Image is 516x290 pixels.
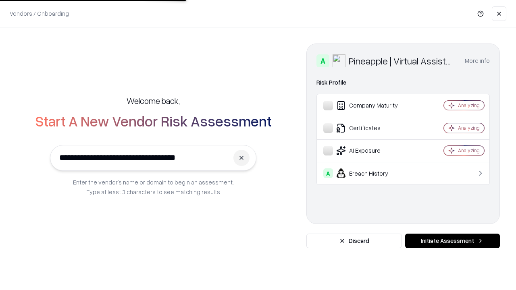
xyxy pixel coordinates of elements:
[73,177,234,197] p: Enter the vendor’s name or domain to begin an assessment. Type at least 3 characters to see match...
[323,168,333,178] div: A
[333,54,345,67] img: Pineapple | Virtual Assistant Agency
[465,54,490,68] button: More info
[127,95,180,106] h5: Welcome back,
[349,54,455,67] div: Pineapple | Virtual Assistant Agency
[35,113,272,129] h2: Start A New Vendor Risk Assessment
[316,54,329,67] div: A
[306,234,402,248] button: Discard
[323,123,420,133] div: Certificates
[323,168,420,178] div: Breach History
[405,234,500,248] button: Initiate Assessment
[316,78,490,87] div: Risk Profile
[323,101,420,110] div: Company Maturity
[10,9,69,18] p: Vendors / Onboarding
[458,102,480,109] div: Analyzing
[323,146,420,155] div: AI Exposure
[458,147,480,154] div: Analyzing
[458,124,480,131] div: Analyzing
